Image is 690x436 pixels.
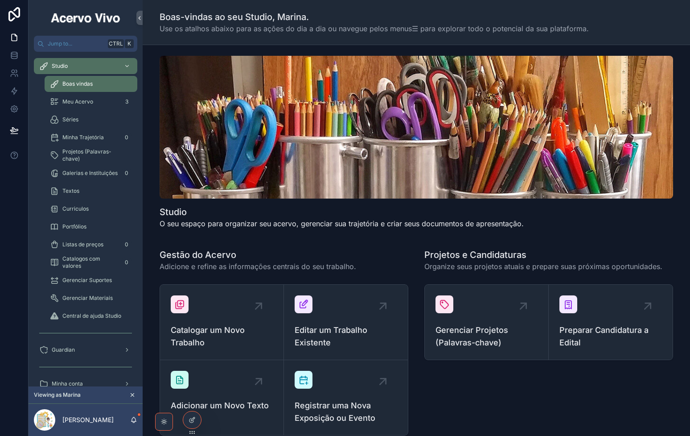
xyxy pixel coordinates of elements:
[171,324,273,349] span: Catalogar um Novo Trabalho
[160,285,284,360] a: Catalogar um Novo Trabalho
[34,58,137,74] a: Studio
[45,76,137,92] a: Boas vindas
[121,96,132,107] div: 3
[34,342,137,358] a: Guardian
[62,80,93,87] span: Boas vindas
[62,116,78,123] span: Séries
[45,165,137,181] a: Galerias e Instituições0
[45,129,137,145] a: Minha Trajetória0
[126,40,133,47] span: K
[295,324,397,349] span: Editar um Trabalho Existente
[295,399,397,424] span: Registrar uma Nova Exposição ou Evento
[549,285,673,360] a: Preparar Candidatura a Edital
[171,399,273,412] span: Adicionar um Novo Texto
[62,148,128,162] span: Projetos (Palavras-chave)
[425,285,549,360] a: Gerenciar Projetos (Palavras-chave)
[52,346,75,353] span: Guardian
[45,94,137,110] a: Meu Acervo3
[45,112,137,128] a: Séries
[52,62,68,70] span: Studio
[160,261,356,272] span: Adicione e refine as informações centrais do seu trabalho.
[435,324,538,349] span: Gerenciar Projetos (Palavras-chave)
[45,308,137,324] a: Central de ajuda Studio
[424,249,662,261] h1: Projetos e Candidaturas
[45,219,137,235] a: Portfólios
[49,11,122,25] img: App logo
[34,376,137,392] a: Minha conta
[62,134,104,141] span: Minha Trajetória
[62,312,121,320] span: Central de ajuda Studio
[62,223,86,230] span: Portfólios
[34,391,81,399] span: Viewing as Marina
[34,36,137,52] button: Jump to...CtrlK
[29,52,143,386] div: scrollable content
[121,257,132,268] div: 0
[160,218,524,229] p: O seu espaço para organizar seu acervo, gerenciar sua trajetória e criar seus documentos de apres...
[48,40,104,47] span: Jump to...
[121,168,132,179] div: 0
[62,205,89,212] span: Curriculos
[62,187,79,195] span: Textos
[160,23,589,34] span: Use os atalhos abaixo para as ações do dia a dia ou navegue pelos menus☰ para explorar todo o pot...
[62,295,113,302] span: Gerenciar Materiais
[62,255,118,270] span: Catalogos com valores
[424,261,662,272] span: Organize seus projetos atuais e prepare suas próximas oportunidades.
[62,170,118,177] span: Galerias e Instituições
[121,239,132,250] div: 0
[559,324,662,349] span: Preparar Candidatura a Edital
[160,206,524,218] h1: Studio
[45,237,137,253] a: Listas de preços0
[62,241,103,248] span: Listas de preços
[160,11,589,23] h1: Boas-vindas ao seu Studio, Marina.
[284,285,408,360] a: Editar um Trabalho Existente
[160,360,284,435] a: Adicionar um Novo Texto
[62,277,112,284] span: Gerenciar Suportes
[45,290,137,306] a: Gerenciar Materiais
[62,98,93,105] span: Meu Acervo
[108,39,124,48] span: Ctrl
[45,147,137,163] a: Projetos (Palavras-chave)
[45,272,137,288] a: Gerenciar Suportes
[62,415,114,424] p: [PERSON_NAME]
[45,201,137,217] a: Curriculos
[121,132,132,143] div: 0
[45,183,137,199] a: Textos
[160,249,356,261] h1: Gestão do Acervo
[52,380,83,387] span: Minha conta
[45,254,137,270] a: Catalogos com valores0
[284,360,408,435] a: Registrar uma Nova Exposição ou Evento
